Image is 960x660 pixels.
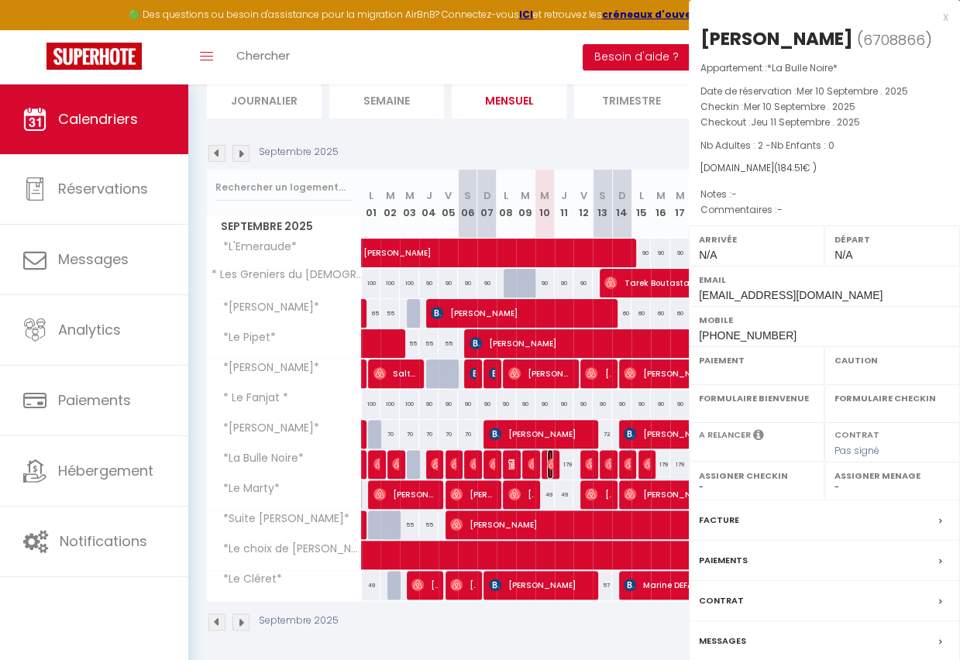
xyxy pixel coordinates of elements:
[699,468,814,483] label: Assigner Checkin
[700,202,948,218] p: Commentaires :
[699,552,748,569] label: Paiements
[834,352,950,368] label: Caution
[699,289,883,301] span: [EMAIL_ADDRESS][DOMAIN_NAME]
[834,249,852,261] span: N/A
[753,428,764,445] i: Sélectionner OUI si vous souhaiter envoyer les séquences de messages post-checkout
[700,161,948,176] div: [DOMAIN_NAME]
[834,468,950,483] label: Assigner Menage
[689,8,948,26] div: x
[767,61,838,74] span: *La Bulle Noire*
[797,84,908,98] span: Mer 10 Septembre . 2025
[700,84,948,99] p: Date de réservation :
[699,633,746,649] label: Messages
[834,232,950,247] label: Départ
[778,161,803,174] span: 184.51
[700,99,948,115] p: Checkin :
[731,187,737,201] span: -
[699,272,950,287] label: Email
[834,428,879,438] label: Contrat
[863,30,925,50] span: 6708866
[699,232,814,247] label: Arrivée
[699,593,744,609] label: Contrat
[744,100,855,113] span: Mer 10 Septembre . 2025
[699,428,751,442] label: A relancer
[771,139,834,152] span: Nb Enfants : 0
[857,29,932,50] span: ( )
[700,187,948,202] p: Notes :
[834,444,879,457] span: Pas signé
[699,312,950,328] label: Mobile
[699,390,814,406] label: Formulaire Bienvenue
[700,60,948,76] p: Appartement :
[700,115,948,130] p: Checkout :
[699,352,814,368] label: Paiement
[699,329,797,342] span: [PHONE_NUMBER]
[700,139,834,152] span: Nb Adultes : 2 -
[834,390,950,406] label: Formulaire Checkin
[700,26,853,51] div: [PERSON_NAME]
[699,249,717,261] span: N/A
[751,115,860,129] span: Jeu 11 Septembre . 2025
[774,161,817,174] span: ( € )
[12,6,59,53] button: Ouvrir le widget de chat LiveChat
[699,512,739,528] label: Facture
[777,203,783,216] span: -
